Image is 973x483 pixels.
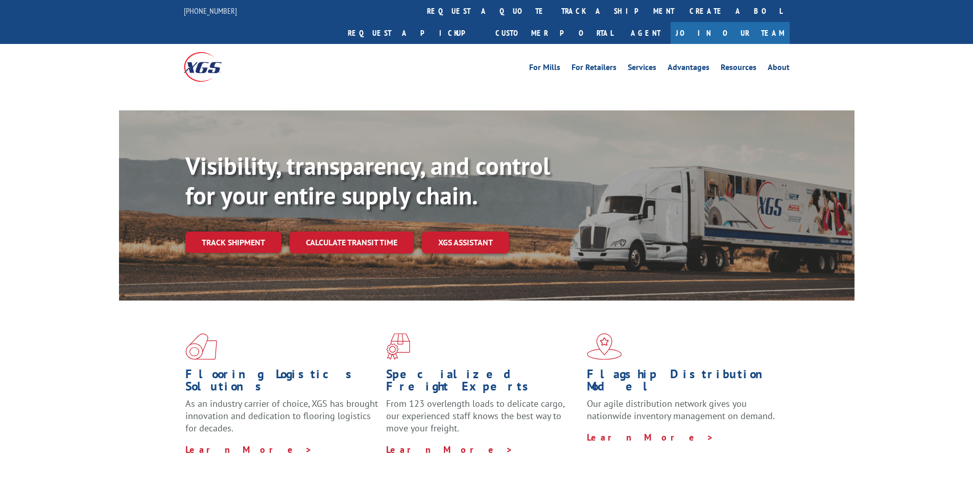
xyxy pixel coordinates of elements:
h1: Flagship Distribution Model [587,368,780,398]
a: Services [628,63,656,75]
a: Join Our Team [671,22,790,44]
h1: Flooring Logistics Solutions [185,368,378,398]
a: Learn More > [386,444,513,455]
a: Advantages [668,63,709,75]
a: [PHONE_NUMBER] [184,6,237,16]
a: Resources [721,63,756,75]
a: Request a pickup [340,22,488,44]
a: Track shipment [185,232,281,253]
p: From 123 overlength loads to delicate cargo, our experienced staff knows the best way to move you... [386,398,579,443]
span: As an industry carrier of choice, XGS has brought innovation and dedication to flooring logistics... [185,398,378,434]
img: xgs-icon-focused-on-flooring-red [386,333,410,360]
a: Learn More > [185,444,313,455]
span: Our agile distribution network gives you nationwide inventory management on demand. [587,398,775,422]
a: For Mills [529,63,560,75]
a: Learn More > [587,431,714,443]
a: Customer Portal [488,22,621,44]
a: Calculate transit time [290,232,414,254]
a: Agent [621,22,671,44]
a: About [768,63,790,75]
img: xgs-icon-flagship-distribution-model-red [587,333,622,360]
b: Visibility, transparency, and control for your entire supply chain. [185,150,550,211]
img: xgs-icon-total-supply-chain-intelligence-red [185,333,217,360]
a: For Retailers [572,63,616,75]
a: XGS ASSISTANT [422,232,509,254]
h1: Specialized Freight Experts [386,368,579,398]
